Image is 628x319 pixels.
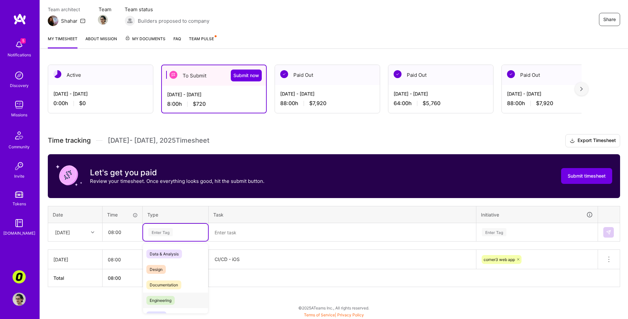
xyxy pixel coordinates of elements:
div: [DATE] - [DATE] [53,90,148,97]
span: Team Pulse [189,36,214,41]
div: [DATE] - [DATE] [394,90,488,97]
a: User Avatar [11,293,27,306]
img: Team Architect [48,15,58,26]
input: HH:MM [103,251,142,268]
img: Paid Out [280,70,288,78]
img: Invite [13,159,26,173]
span: Time tracking [48,136,91,145]
i: icon Mail [80,18,85,23]
div: Missions [11,111,27,118]
div: Discovery [10,82,29,89]
span: Design [146,265,166,274]
div: [DATE] [53,256,97,263]
span: corner3 web app [484,257,515,262]
img: right [580,87,583,91]
h3: Let's get you paid [90,168,264,178]
span: | [304,312,364,317]
div: [DATE] - [DATE] [280,90,374,97]
span: Share [603,16,616,23]
img: To Submit [169,71,177,79]
div: Paid Out [388,65,493,85]
span: Team status [125,6,209,13]
th: Date [48,206,103,223]
th: 08:00 [103,269,143,287]
a: Team Pulse [189,35,216,48]
div: Paid Out [502,65,607,85]
img: User Avatar [13,293,26,306]
div: Tokens [13,200,26,207]
div: 88:00 h [507,100,601,107]
span: $5,760 [423,100,440,107]
img: coin [56,162,82,188]
a: My Documents [125,35,165,48]
img: Team Member Avatar [98,15,108,25]
div: Shahar [61,17,77,24]
div: 64:00 h [394,100,488,107]
span: [DATE] - [DATE] , 2025 Timesheet [108,136,209,145]
a: Terms of Service [304,312,335,317]
img: Builders proposed to company [125,15,135,26]
span: Team architect [48,6,85,13]
button: Submit timesheet [561,168,612,184]
img: Active [53,70,61,78]
img: logo [13,13,26,25]
textarea: CI/CD - iOS [209,250,475,269]
img: bell [13,38,26,51]
span: Documentation [146,280,181,289]
div: [DATE] - [DATE] [167,91,261,98]
span: Builders proposed to company [138,17,209,24]
img: Corner3: Building an AI User Researcher [13,270,26,283]
button: Submit now [231,70,262,81]
span: $7,920 [536,100,553,107]
div: [DATE] - [DATE] [507,90,601,97]
span: Submit timesheet [568,173,606,179]
a: Privacy Policy [337,312,364,317]
img: discovery [13,69,26,82]
span: Data & Analysis [146,249,182,258]
div: Community [9,143,30,150]
div: Invite [14,173,24,180]
div: Enter Tag [482,227,506,237]
span: $720 [193,101,206,107]
img: Community [11,128,27,143]
span: $0 [79,100,86,107]
a: About Mission [85,35,117,48]
div: [DOMAIN_NAME] [3,230,35,237]
img: Paid Out [507,70,515,78]
th: Task [209,206,476,223]
div: 88:00 h [280,100,374,107]
span: My Documents [125,35,165,43]
input: HH:MM [103,223,142,241]
div: [DATE] [55,229,70,236]
img: Submit [606,230,611,235]
span: 5 [20,38,26,43]
button: Share [599,13,620,26]
img: Paid Out [394,70,402,78]
th: Type [143,206,209,223]
div: Paid Out [275,65,380,85]
div: Enter Tag [148,227,173,237]
a: Team Member Avatar [99,14,107,25]
span: Team [99,6,111,13]
a: Corner3: Building an AI User Researcher [11,270,27,283]
div: Initiative [481,211,593,218]
div: 0:00 h [53,100,148,107]
button: Export Timesheet [565,134,620,147]
div: Notifications [8,51,31,58]
div: To Submit [162,65,266,86]
img: teamwork [13,98,26,111]
i: icon Download [570,137,575,144]
a: My timesheet [48,35,77,48]
span: Engineering [146,296,175,305]
img: guide book [13,217,26,230]
i: icon Chevron [91,231,94,234]
img: tokens [15,191,23,198]
span: $7,920 [309,100,326,107]
span: Submit now [233,72,259,79]
div: 8:00 h [167,101,261,107]
div: Active [48,65,153,85]
th: Total [48,269,103,287]
p: Review your timesheet. Once everything looks good, hit the submit button. [90,178,264,185]
div: Time [107,211,138,218]
div: © 2025 ATeams Inc., All rights reserved. [40,300,628,316]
